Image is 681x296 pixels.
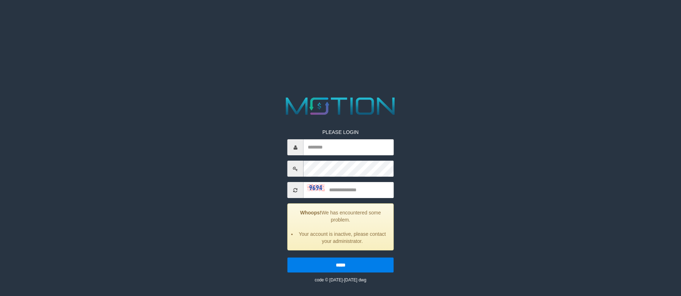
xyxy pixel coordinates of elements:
strong: Whoops! [300,210,322,215]
li: Your account is inactive, please contact your administrator. [297,230,388,245]
div: We has encountered some problem. [287,203,394,250]
p: PLEASE LOGIN [287,129,394,136]
img: captcha [307,184,325,191]
img: MOTION_logo.png [281,94,400,118]
small: code © [DATE]-[DATE] dwg [315,277,366,282]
